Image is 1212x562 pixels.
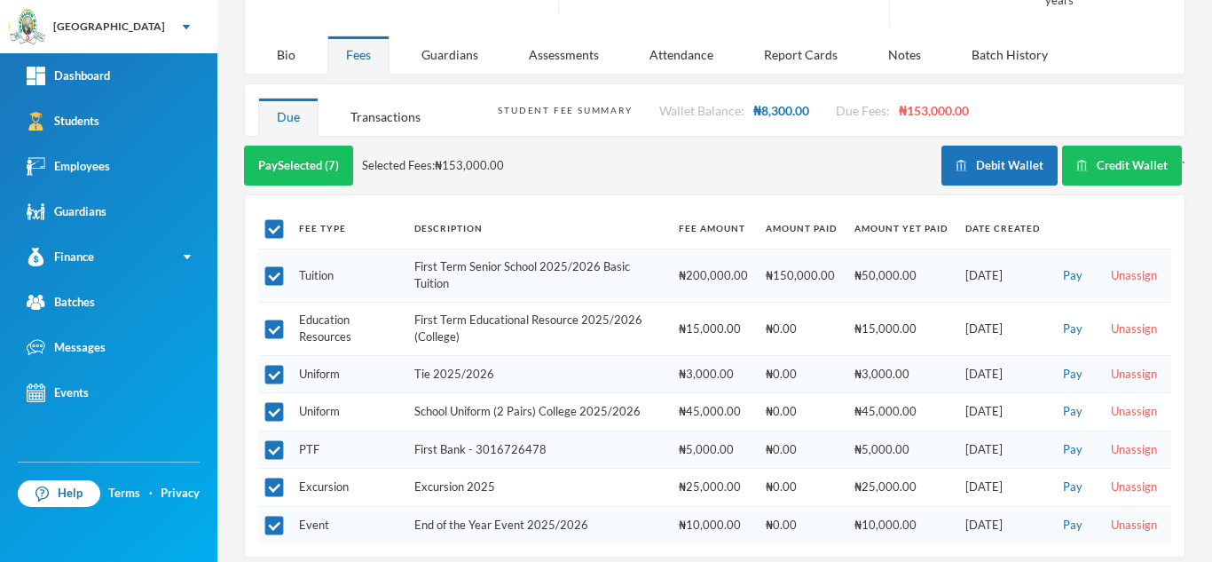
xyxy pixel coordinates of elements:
td: Uniform [290,393,405,431]
button: PaySelected (7) [244,146,353,186]
td: ₦0.00 [757,393,846,431]
td: [DATE] [956,506,1049,543]
span: Selected Fees: ₦153,000.00 [362,157,504,175]
td: Excursion 2025 [405,469,670,507]
td: First Term Educational Resource 2025/2026 (College) [405,302,670,355]
td: End of the Year Event 2025/2026 [405,506,670,543]
div: Messages [27,338,106,357]
div: Bio [258,36,314,74]
button: Pay [1058,320,1088,339]
button: Pay [1058,440,1088,460]
td: ₦0.00 [757,302,846,355]
td: First Term Senior School 2025/2026 Basic Tuition [405,249,670,302]
div: Finance [27,248,94,266]
td: PTF [290,431,405,469]
span: ₦8,300.00 [753,103,809,118]
div: Notes [870,36,940,74]
td: [DATE] [956,431,1049,469]
td: First Bank - 3016726478 [405,431,670,469]
td: ₦200,000.00 [670,249,757,302]
div: [GEOGRAPHIC_DATA] [53,19,165,35]
td: ₦10,000.00 [846,506,956,543]
button: Unassign [1106,478,1162,497]
div: Report Cards [745,36,856,74]
a: Terms [108,485,140,503]
td: ₦150,000.00 [757,249,846,302]
td: [DATE] [956,469,1049,507]
td: ₦3,000.00 [670,355,757,393]
img: logo [10,10,45,45]
td: ₦45,000.00 [846,393,956,431]
td: ₦5,000.00 [670,431,757,469]
td: Education Resources [290,302,405,355]
td: [DATE] [956,302,1049,355]
button: Unassign [1106,516,1162,535]
div: Batch History [953,36,1066,74]
th: Amount Paid [757,209,846,249]
td: [DATE] [956,393,1049,431]
button: Pay [1058,402,1088,422]
td: ₦5,000.00 [846,431,956,469]
div: Due [258,98,319,136]
div: Events [27,384,89,402]
div: Guardians [27,202,106,221]
td: ₦25,000.00 [670,469,757,507]
th: Description [405,209,670,249]
div: Guardians [403,36,497,74]
span: ₦153,000.00 [899,103,969,118]
td: ₦25,000.00 [846,469,956,507]
td: ₦0.00 [757,431,846,469]
button: Unassign [1106,320,1162,339]
button: Debit Wallet [941,146,1058,186]
a: Help [18,480,100,507]
a: Privacy [161,485,200,503]
div: Assessments [510,36,618,74]
td: [DATE] [956,355,1049,393]
button: Unassign [1106,266,1162,286]
span: Due Fees: [836,103,890,118]
th: Fee Type [290,209,405,249]
div: ` [941,146,1185,186]
div: Dashboard [27,67,110,85]
span: Wallet Balance: [659,103,744,118]
td: ₦10,000.00 [670,506,757,543]
button: Credit Wallet [1062,146,1182,186]
button: Pay [1058,266,1088,286]
td: ₦45,000.00 [670,393,757,431]
td: ₦0.00 [757,355,846,393]
td: Event [290,506,405,543]
th: Fee Amount [670,209,757,249]
button: Unassign [1106,440,1162,460]
td: Tie 2025/2026 [405,355,670,393]
td: ₦50,000.00 [846,249,956,302]
button: Pay [1058,365,1088,384]
td: Uniform [290,355,405,393]
td: ₦0.00 [757,506,846,543]
td: Tuition [290,249,405,302]
button: Pay [1058,478,1088,497]
td: ₦15,000.00 [846,302,956,355]
div: Fees [327,36,390,74]
td: Excursion [290,469,405,507]
div: · [149,485,153,503]
div: Batches [27,293,95,312]
div: Attendance [631,36,732,74]
button: Unassign [1106,402,1162,422]
td: ₦3,000.00 [846,355,956,393]
th: Amount Yet Paid [846,209,956,249]
th: Date Created [956,209,1049,249]
td: School Uniform (2 Pairs) College 2025/2026 [405,393,670,431]
div: Employees [27,157,110,176]
td: ₦15,000.00 [670,302,757,355]
td: [DATE] [956,249,1049,302]
div: Student Fee Summary [498,104,632,117]
button: Unassign [1106,365,1162,384]
div: Students [27,112,99,131]
button: Pay [1058,516,1088,535]
div: Transactions [332,98,439,136]
td: ₦0.00 [757,469,846,507]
